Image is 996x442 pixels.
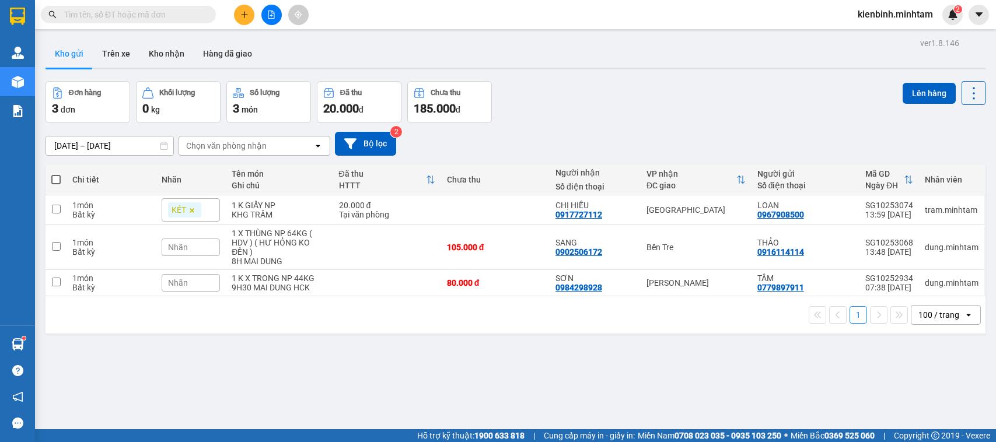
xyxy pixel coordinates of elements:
[172,205,186,215] span: KÉT
[142,101,149,115] span: 0
[232,169,327,178] div: Tên món
[646,243,746,252] div: Bến Tre
[903,83,956,104] button: Lên hàng
[474,431,525,440] strong: 1900 633 818
[920,37,959,50] div: ver 1.8.146
[954,5,962,13] sup: 2
[232,229,327,257] div: 1 X THÙNG NP 64KG ( HDV ) ( HƯ HỎNG KO ĐỀN )
[12,105,24,117] img: solution-icon
[136,81,221,123] button: Khối lượng0kg
[162,175,220,184] div: Nhãn
[232,181,327,190] div: Ghi chú
[240,10,249,19] span: plus
[555,238,635,247] div: SANG
[10,8,25,25] img: logo-vxr
[64,8,202,21] input: Tìm tên, số ĐT hoặc mã đơn
[533,429,535,442] span: |
[234,5,254,25] button: plus
[333,164,441,195] th: Toggle SortBy
[52,101,58,115] span: 3
[974,9,984,20] span: caret-down
[72,283,150,292] div: Bất kỳ
[784,433,788,438] span: ⚪️
[242,105,258,114] span: món
[641,164,752,195] th: Toggle SortBy
[12,47,24,59] img: warehouse-icon
[186,140,267,152] div: Chọn văn phòng nhận
[555,201,635,210] div: CHỊ HIẾU
[407,81,492,123] button: Chưa thu185.000đ
[646,205,746,215] div: [GEOGRAPHIC_DATA]
[340,89,362,97] div: Đã thu
[232,257,327,266] div: 8H MAI DUNG
[638,429,781,442] span: Miền Nam
[646,278,746,287] div: [PERSON_NAME]
[544,429,635,442] span: Cung cấp máy in - giấy in:
[931,432,939,440] span: copyright
[447,243,544,252] div: 105.000 đ
[72,238,150,247] div: 1 món
[313,141,323,150] svg: open
[232,201,327,210] div: 1 K GIẤY NP
[865,169,904,178] div: Mã GD
[390,126,402,138] sup: 2
[288,5,309,25] button: aim
[555,182,635,191] div: Số điện thoại
[168,278,188,287] span: Nhãn
[139,40,194,68] button: Kho nhận
[956,5,960,13] span: 2
[232,273,327,283] div: 1 K X TRONG NP 44KG
[791,429,875,442] span: Miền Bắc
[555,283,602,292] div: 0984298928
[948,9,958,20] img: icon-new-feature
[757,181,854,190] div: Số điện thoại
[414,101,456,115] span: 185.000
[93,40,139,68] button: Trên xe
[447,278,544,287] div: 80.000 đ
[232,210,327,219] div: KHG TRÂM
[865,210,913,219] div: 13:59 [DATE]
[46,40,93,68] button: Kho gửi
[757,169,854,178] div: Người gửi
[339,210,435,219] div: Tại văn phòng
[12,418,23,429] span: message
[250,89,279,97] div: Số lượng
[46,81,130,123] button: Đơn hàng3đơn
[317,81,401,123] button: Đã thu20.000đ
[12,338,24,350] img: warehouse-icon
[72,210,150,219] div: Bất kỳ
[151,105,160,114] span: kg
[865,201,913,210] div: SG10253074
[848,7,942,22] span: kienbinh.minhtam
[824,431,875,440] strong: 0369 525 060
[226,81,311,123] button: Số lượng3món
[72,247,150,257] div: Bất kỳ
[757,210,804,219] div: 0967908500
[12,365,23,376] span: question-circle
[925,243,978,252] div: dung.minhtam
[865,247,913,257] div: 13:48 [DATE]
[555,247,602,257] div: 0902506172
[757,247,804,257] div: 0916114114
[12,76,24,88] img: warehouse-icon
[267,10,275,19] span: file-add
[48,10,57,19] span: search
[925,205,978,215] div: tram.minhtam
[232,283,327,292] div: 9H30 MAI DUNG HCK
[335,132,396,156] button: Bộ lọc
[555,210,602,219] div: 0917727112
[417,429,525,442] span: Hỗ trợ kỹ thuật:
[359,105,364,114] span: đ
[850,306,867,324] button: 1
[261,5,282,25] button: file-add
[431,89,460,97] div: Chưa thu
[646,169,736,178] div: VP nhận
[757,238,854,247] div: THẢO
[69,89,101,97] div: Đơn hàng
[159,89,195,97] div: Khối lượng
[555,273,635,283] div: SƠN
[757,273,854,283] div: TÂM
[865,238,913,247] div: SG10253068
[12,391,23,402] span: notification
[323,101,359,115] span: 20.000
